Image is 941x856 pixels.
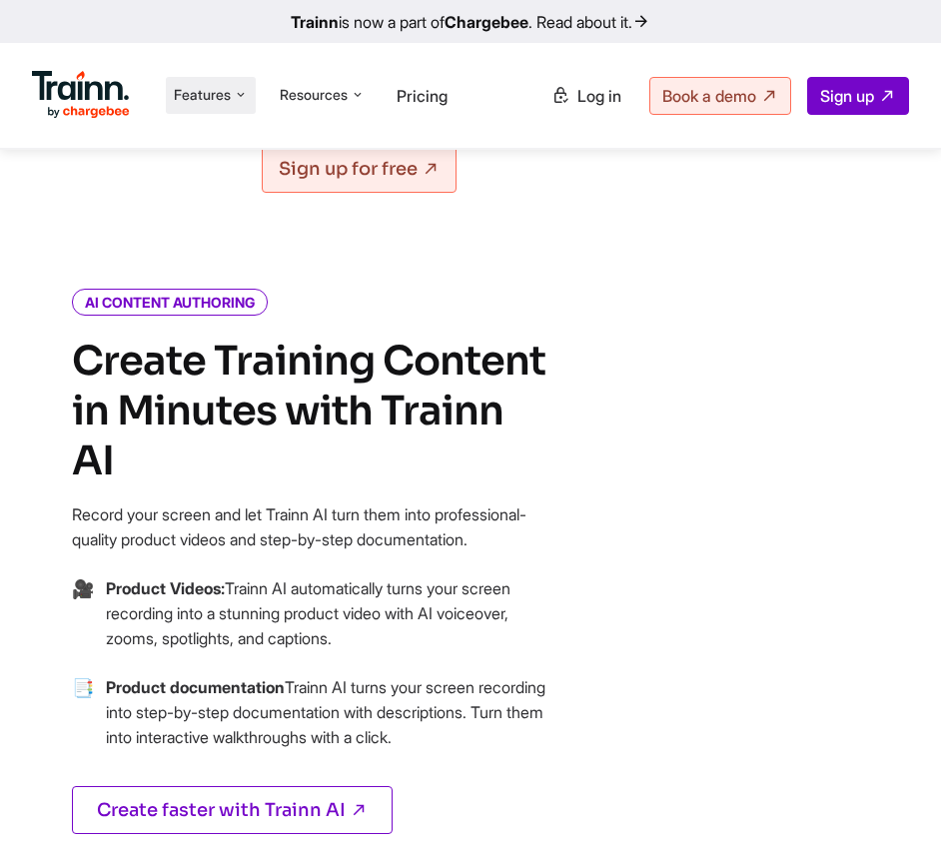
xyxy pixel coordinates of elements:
h4: Create Training Content in Minutes with Trainn AI [72,337,551,486]
span: Resources [280,85,348,105]
i: AI CONTENT AUTHORING [72,289,268,316]
a: Sign up for free [262,145,457,193]
iframe: Chat Widget [841,760,941,856]
span: Log in [577,86,621,106]
span: Book a demo [662,86,756,106]
p: Record your screen and let Trainn AI turn them into professional-quality product videos and step-... [72,502,551,552]
img: Trainn Logo [32,71,130,119]
span: Sign up [820,86,874,106]
a: Book a demo [649,77,791,115]
b: Trainn [291,12,339,32]
span: → [72,675,94,774]
b: Product Videos: [106,578,225,598]
b: Product documentation [106,677,285,697]
a: Create faster with Trainn AI [72,786,393,834]
span: Features [174,85,231,105]
a: Pricing [397,86,448,106]
p: Trainn AI turns your screen recording into step-by-step documentation with descriptions. Turn the... [106,675,551,750]
b: Chargebee [445,12,528,32]
a: Sign up [807,77,909,115]
span: → [72,576,94,675]
a: Log in [539,78,633,114]
p: Trainn AI automatically turns your screen recording into a stunning product video with AI voiceov... [106,576,551,651]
